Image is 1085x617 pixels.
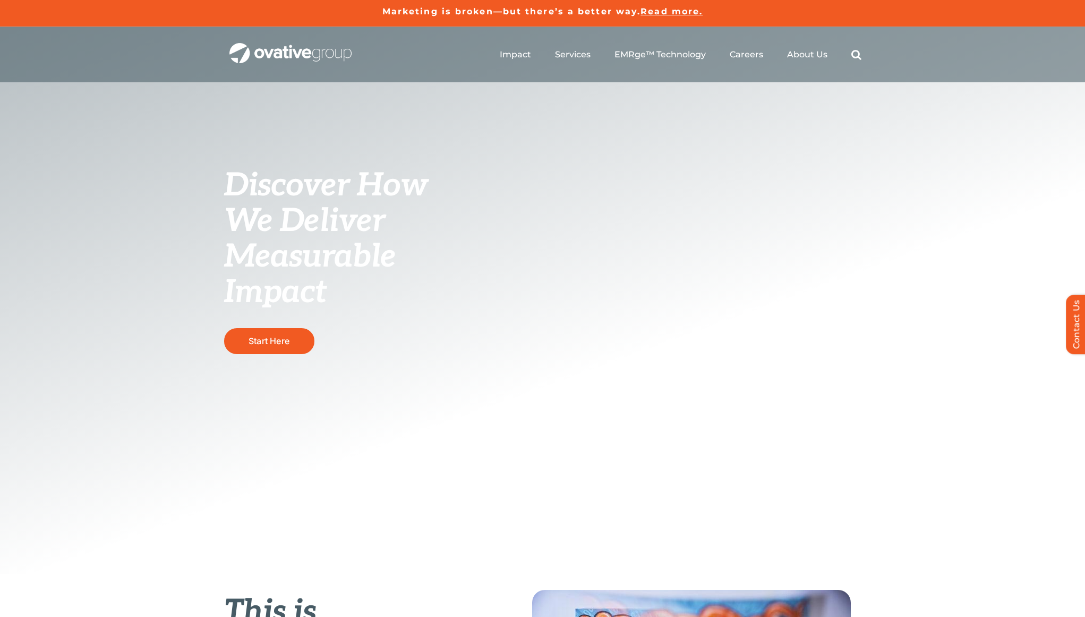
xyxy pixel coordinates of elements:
[555,49,591,60] a: Services
[229,42,352,52] a: OG_Full_horizontal_WHT
[640,6,703,16] a: Read more.
[730,49,763,60] a: Careers
[249,336,289,346] span: Start Here
[614,49,706,60] a: EMRge™ Technology
[500,49,531,60] a: Impact
[224,167,428,205] span: Discover How
[851,49,861,60] a: Search
[787,49,827,60] a: About Us
[224,202,396,312] span: We Deliver Measurable Impact
[224,328,314,354] a: Start Here
[500,38,861,72] nav: Menu
[382,6,641,16] a: Marketing is broken—but there’s a better way.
